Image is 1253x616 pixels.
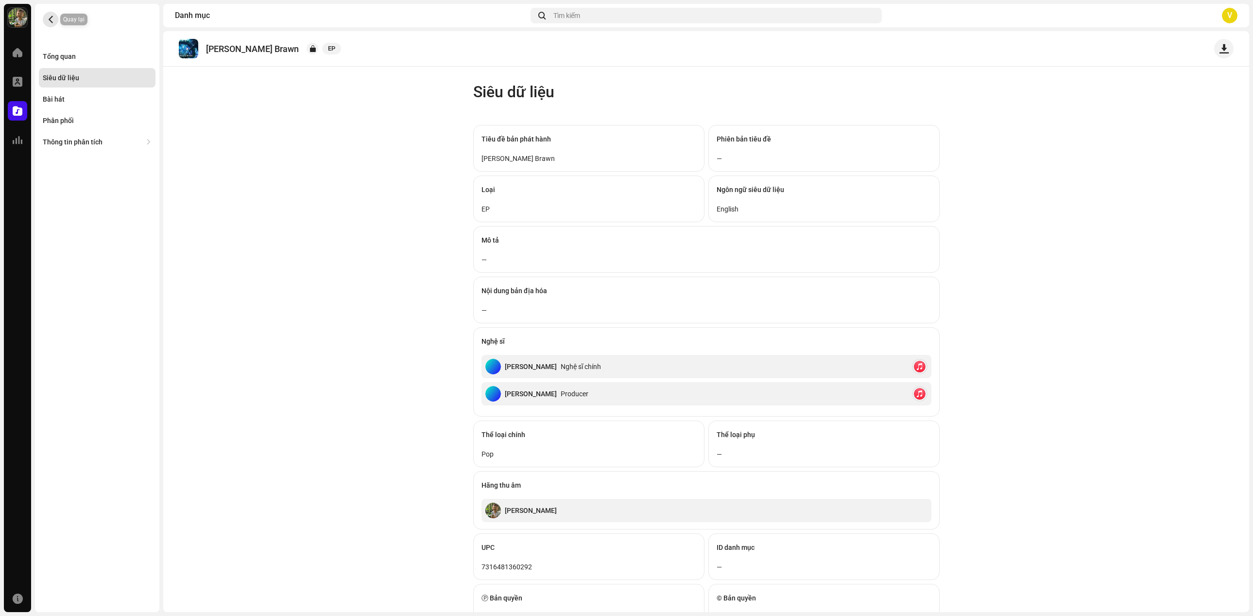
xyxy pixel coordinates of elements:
[43,74,79,82] div: Siêu dữ liệu
[481,227,931,254] div: Mô tả
[481,561,696,573] div: 7316481360292
[481,534,696,561] div: UPC
[505,507,557,514] div: [PERSON_NAME]
[481,203,696,215] div: EP
[322,43,341,54] span: EP
[39,47,155,66] re-m-nav-item: Tổng quan
[717,421,931,448] div: Thể loại phụ
[43,138,103,146] div: Thông tin phân tích
[553,12,580,19] span: Tìm kiếm
[473,82,554,102] span: Siêu dữ liệu
[8,8,27,27] img: 72e51c10-46b4-4a3b-aec4-4ce33e599cf2
[717,584,931,612] div: © Bản quyền
[717,448,931,460] div: —
[1222,8,1237,23] div: V
[717,561,931,573] div: —
[481,254,931,265] div: —
[39,111,155,130] re-m-nav-item: Phân phối
[717,203,931,215] div: English
[717,125,931,153] div: Phiên bản tiêu đề
[481,277,931,304] div: Nội dung bản địa hóa
[481,328,931,355] div: Nghệ sĩ
[717,534,931,561] div: ID danh mục
[481,125,696,153] div: Tiêu đề bản phát hành
[179,39,198,58] img: 0b53745a-8922-4e82-8656-fb08577f8ef5
[206,44,299,54] p: [PERSON_NAME] Brawn
[485,503,501,518] img: 72e51c10-46b4-4a3b-aec4-4ce33e599cf2
[561,390,588,398] div: Producer
[481,153,696,164] div: [PERSON_NAME] Brawn
[43,53,76,60] div: Tổng quan
[481,176,696,203] div: Loại
[505,363,557,370] div: [PERSON_NAME]
[43,95,65,103] div: Bài hát
[717,153,931,164] div: —
[505,390,557,398] div: [PERSON_NAME]
[39,68,155,88] re-m-nav-item: Siêu dữ liệu
[481,584,696,612] div: Ⓟ Bản quyền
[39,89,155,109] re-m-nav-item: Bài hát
[43,117,74,124] div: Phân phối
[39,132,155,152] re-m-nav-dropdown: Thông tin phân tích
[481,472,931,499] div: Hãng thu âm
[175,12,527,19] div: Danh mục
[481,421,696,448] div: Thể loại chính
[481,304,931,316] div: —
[481,448,696,460] div: Pop
[717,176,931,203] div: Ngôn ngữ siêu dữ liệu
[561,363,601,370] div: Nghệ sĩ chính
